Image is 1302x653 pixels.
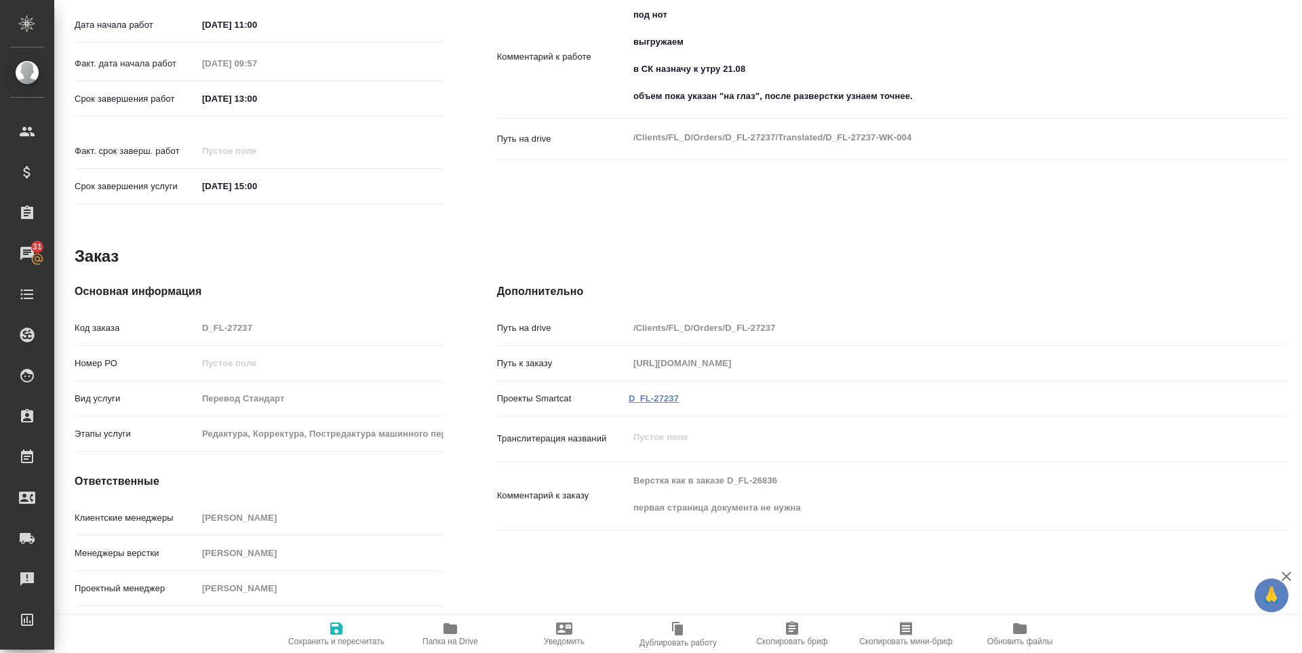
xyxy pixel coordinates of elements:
[197,15,316,35] input: ✎ Введи что-нибудь
[507,615,621,653] button: Уведомить
[756,637,827,646] span: Скопировать бриф
[197,424,443,443] input: Пустое поле
[497,283,1287,300] h4: Дополнительно
[859,637,952,646] span: Скопировать мини-бриф
[197,176,316,196] input: ✎ Введи что-нибудь
[629,353,1221,373] input: Пустое поле
[497,132,629,146] p: Путь на drive
[197,54,316,73] input: Пустое поле
[197,318,443,338] input: Пустое поле
[197,353,443,373] input: Пустое поле
[497,50,629,64] p: Комментарий к работе
[197,543,443,563] input: Пустое поле
[75,92,197,106] p: Срок завершения работ
[75,511,197,525] p: Клиентские менеджеры
[75,547,197,560] p: Менеджеры верстки
[849,615,963,653] button: Скопировать мини-бриф
[497,489,629,502] p: Комментарий к заказу
[75,582,197,595] p: Проектный менеджер
[393,615,507,653] button: Папка на Drive
[75,473,443,490] h4: Ответственные
[197,578,443,598] input: Пустое поле
[75,357,197,370] p: Номер РО
[75,392,197,405] p: Вид услуги
[497,321,629,335] p: Путь на drive
[75,180,197,193] p: Срок завершения услуги
[75,57,197,71] p: Факт. дата начала работ
[422,637,478,646] span: Папка на Drive
[197,89,316,108] input: ✎ Введи что-нибудь
[1255,578,1288,612] button: 🙏
[75,427,197,441] p: Этапы услуги
[629,318,1221,338] input: Пустое поле
[197,141,316,161] input: Пустое поле
[629,126,1221,149] textarea: /Clients/FL_D/Orders/D_FL-27237/Translated/D_FL-27237-WK-004
[75,245,119,267] h2: Заказ
[497,392,629,405] p: Проекты Smartcat
[629,393,679,403] a: D_FL-27237
[639,638,717,648] span: Дублировать работу
[197,508,443,528] input: Пустое поле
[629,469,1221,519] textarea: Верстка как в заказе D_FL-26836 первая страница документа не нужна
[497,357,629,370] p: Путь к заказу
[197,389,443,408] input: Пустое поле
[75,321,197,335] p: Код заказа
[497,432,629,446] p: Транслитерация названий
[963,615,1077,653] button: Обновить файлы
[75,144,197,158] p: Факт. срок заверш. работ
[3,237,51,271] a: 31
[544,637,585,646] span: Уведомить
[629,3,1221,108] textarea: под нот выгружаем в СК назначу к утру 21.08 объем пока указан "на глаз", после разверстки узнаем ...
[735,615,849,653] button: Скопировать бриф
[75,283,443,300] h4: Основная информация
[987,637,1053,646] span: Обновить файлы
[75,18,197,32] p: Дата начала работ
[24,240,50,254] span: 31
[279,615,393,653] button: Сохранить и пересчитать
[288,637,384,646] span: Сохранить и пересчитать
[621,615,735,653] button: Дублировать работу
[1260,581,1283,610] span: 🙏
